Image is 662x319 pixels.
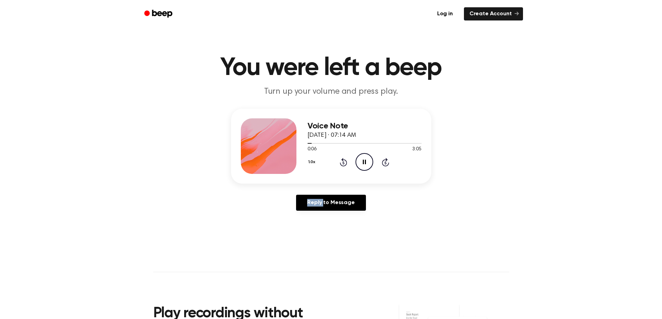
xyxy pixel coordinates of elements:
h3: Voice Note [308,121,422,131]
h1: You were left a beep [153,56,509,81]
a: Log in [430,6,460,22]
a: Reply to Message [296,195,366,211]
span: 0:06 [308,146,317,153]
span: 3:05 [412,146,421,153]
button: 1.0x [308,156,318,168]
a: Beep [139,7,179,21]
span: [DATE] · 07:14 AM [308,132,356,138]
p: Turn up your volume and press play. [198,86,465,98]
a: Create Account [464,7,523,20]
